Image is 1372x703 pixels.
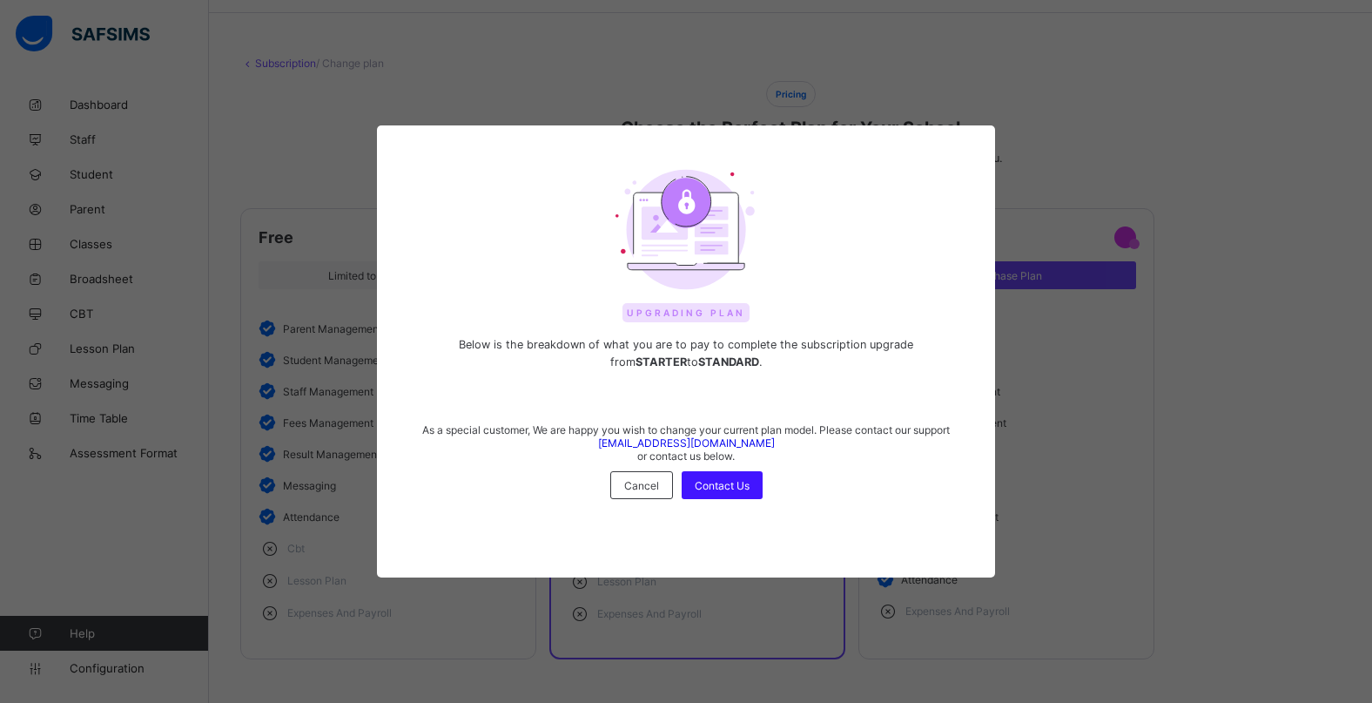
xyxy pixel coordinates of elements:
[636,355,687,368] b: STARTER
[622,303,750,322] span: Upgrading Plan
[695,479,750,492] span: Contact Us
[403,336,968,371] span: Below is the breakdown of what you are to pay to complete the subscription upgrade from to .
[624,479,659,492] span: Cancel
[598,436,775,450] a: [EMAIL_ADDRESS][DOMAIN_NAME]
[698,355,759,368] b: STANDARD
[422,423,950,463] span: As a special customer, We are happy you wish to change your current plan model. Please contact ou...
[682,471,763,484] a: Contact Us
[615,169,757,290] img: upgrade-plan.3b4dcafaee59b7a9d32205306f0ac200.svg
